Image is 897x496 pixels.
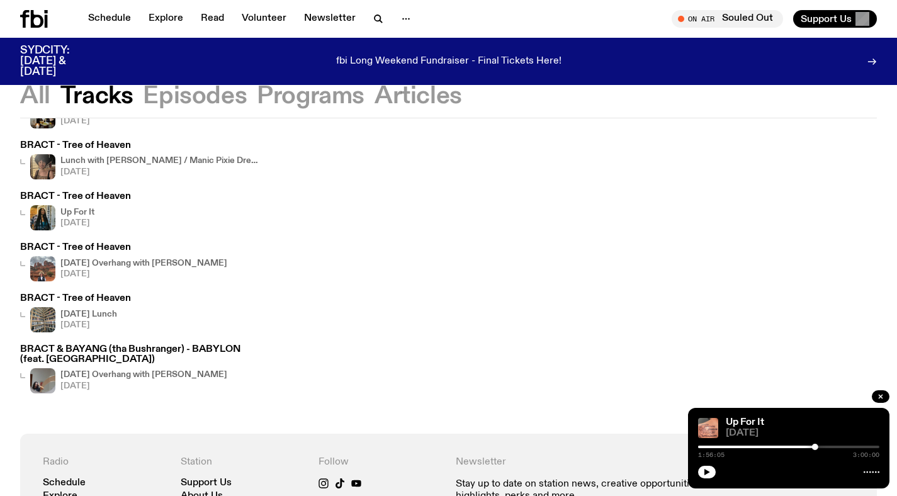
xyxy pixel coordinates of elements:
[60,259,227,268] h4: [DATE] Overhang with [PERSON_NAME]
[456,456,716,468] h4: Newsletter
[20,294,131,332] a: BRACT - Tree of HeavenA corner shot of the fbi music library[DATE] Lunch[DATE]
[20,141,262,179] a: BRACT - Tree of HeavenLunch with [PERSON_NAME] / Manic Pixie Dreams[DATE]
[30,307,55,332] img: A corner shot of the fbi music library
[375,85,462,108] button: Articles
[853,452,879,458] span: 3:00:00
[143,85,247,108] button: Episodes
[60,208,94,217] h4: Up For It
[296,10,363,28] a: Newsletter
[60,382,227,390] span: [DATE]
[60,321,117,329] span: [DATE]
[60,310,117,318] h4: [DATE] Lunch
[257,85,364,108] button: Programs
[20,192,131,230] a: BRACT - Tree of HeavenIfy - a Brown Skin girl with black braided twists, looking up to the side w...
[793,10,877,28] button: Support Us
[20,141,262,150] h3: BRACT - Tree of Heaven
[60,168,262,176] span: [DATE]
[20,243,227,281] a: BRACT - Tree of Heaven[DATE] Overhang with [PERSON_NAME][DATE]
[726,429,879,438] span: [DATE]
[20,345,262,393] a: BRACT & BAYANG (tha Bushranger) - BABYLON (feat. [GEOGRAPHIC_DATA])[DATE] Overhang with [PERSON_N...
[20,45,101,77] h3: SYDCITY: [DATE] & [DATE]
[60,371,227,379] h4: [DATE] Overhang with [PERSON_NAME]
[81,10,138,28] a: Schedule
[20,294,131,303] h3: BRACT - Tree of Heaven
[193,10,232,28] a: Read
[726,417,764,427] a: Up For It
[336,56,561,67] p: fbi Long Weekend Fundraiser - Final Tickets Here!
[672,10,783,28] button: On AirSouled Out
[141,10,191,28] a: Explore
[319,456,441,468] h4: Follow
[20,192,131,201] h3: BRACT - Tree of Heaven
[60,85,133,108] button: Tracks
[801,13,852,25] span: Support Us
[30,205,55,230] img: Ify - a Brown Skin girl with black braided twists, looking up to the side with her tongue stickin...
[60,117,195,125] span: [DATE]
[20,243,227,252] h3: BRACT - Tree of Heaven
[181,478,232,488] a: Support Us
[20,345,262,364] h3: BRACT & BAYANG (tha Bushranger) - BABYLON (feat. [GEOGRAPHIC_DATA])
[43,456,166,468] h4: Radio
[20,85,50,108] button: All
[698,452,725,458] span: 1:56:05
[60,157,262,165] h4: Lunch with [PERSON_NAME] / Manic Pixie Dreams
[60,270,227,278] span: [DATE]
[181,456,303,468] h4: Station
[43,478,86,488] a: Schedule
[60,219,94,227] span: [DATE]
[234,10,294,28] a: Volunteer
